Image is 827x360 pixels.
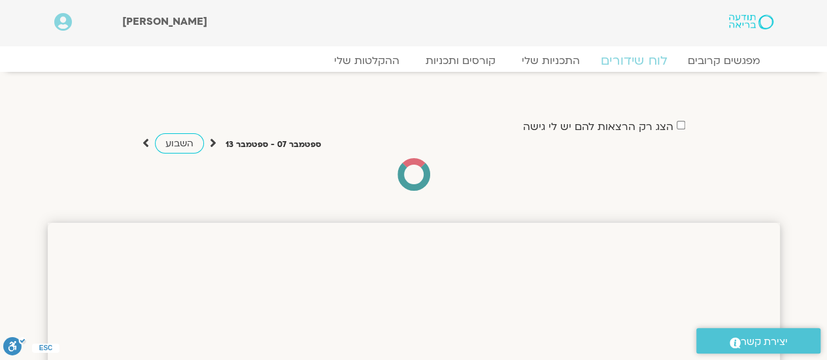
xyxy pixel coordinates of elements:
[741,333,788,351] span: יצירת קשר
[122,14,207,29] span: [PERSON_NAME]
[321,54,413,67] a: ההקלטות שלי
[675,54,773,67] a: מפגשים קרובים
[155,133,204,154] a: השבוע
[54,54,773,67] nav: Menu
[226,138,321,152] p: ספטמבר 07 - ספטמבר 13
[413,54,509,67] a: קורסים ותכניות
[523,121,673,133] label: הצג רק הרצאות להם יש לי גישה
[584,53,683,69] a: לוח שידורים
[696,328,820,353] a: יצירת קשר
[509,54,593,67] a: התכניות שלי
[165,137,194,150] span: השבוע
